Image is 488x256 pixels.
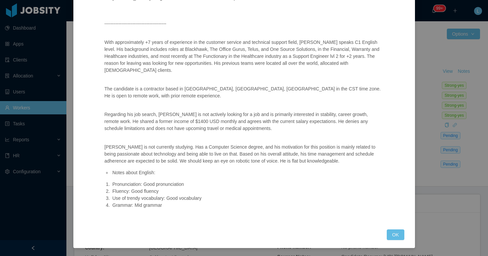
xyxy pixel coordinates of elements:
[111,181,383,188] li: Pronunciation: Good pronunciation
[111,202,383,209] li: Grammar: Mid grammar
[105,20,383,27] p: ----------------------------------------
[105,111,383,132] p: Regarding his job search, [PERSON_NAME] is not actively looking for a job and is primarily intere...
[111,188,383,195] li: Fluency: Good fluency
[105,39,383,74] p: With approximately +7 years of experience in the customer service and technical support field, [P...
[105,85,383,99] p: The candidate is a contractor based in [GEOGRAPHIC_DATA], [GEOGRAPHIC_DATA], [GEOGRAPHIC_DATA] in...
[105,144,383,165] p: [PERSON_NAME] is not currently studying. Has a Computer Science degree, and his motivation for th...
[111,195,383,202] li: Use of trendy vocabulary: Good vocabulary
[111,169,383,176] li: Notes about English:
[387,229,404,240] button: OK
